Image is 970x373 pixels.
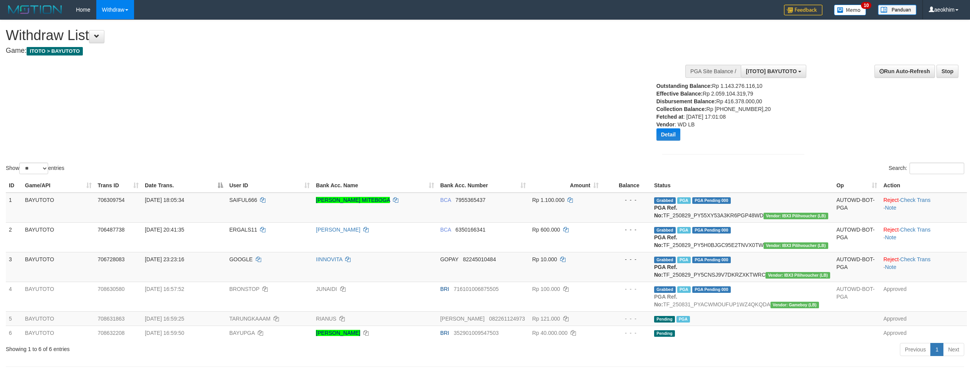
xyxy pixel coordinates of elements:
[98,256,125,262] span: 706728083
[685,65,741,78] div: PGA Site Balance /
[145,197,184,203] span: [DATE] 18:05:34
[651,193,833,223] td: TF_250829_PY55XY53A3KR6PGP48WD
[529,178,602,193] th: Amount: activate to sort column ascending
[98,227,125,233] span: 706487738
[654,234,677,248] b: PGA Ref. No:
[6,326,22,340] td: 6
[677,257,691,263] span: Marked by aeojona
[6,47,639,55] h4: Game:
[6,163,64,174] label: Show entries
[930,343,943,356] a: 1
[229,227,257,233] span: ERGALS11
[880,252,967,282] td: · ·
[883,256,899,262] a: Reject
[833,252,880,282] td: AUTOWD-BOT-PGA
[313,178,437,193] th: Bank Acc. Name: activate to sort column ascending
[651,178,833,193] th: Status
[692,257,731,263] span: PGA Pending
[316,330,360,336] a: [PERSON_NAME]
[98,197,125,203] span: 706309754
[677,197,691,204] span: Marked by aeojona
[651,222,833,252] td: TF_250829_PY5H0BJGC95E2TNVX0TW
[770,302,819,308] span: Vendor URL: https://dashboard.q2checkout.com/secure
[654,257,676,263] span: Grabbed
[889,163,964,174] label: Search:
[885,234,896,240] a: Note
[440,330,449,336] span: BRI
[677,286,691,293] span: Marked by aeotom
[765,272,830,279] span: Vendor URL: https://dashboard.q2checkout.com/secure
[316,316,336,322] a: RIANUS
[676,316,690,323] span: Marked by aeojona
[229,197,257,203] span: SAIFUL666
[833,222,880,252] td: AUTOWD-BOT-PGA
[532,316,560,322] span: Rp 121.000
[6,193,22,223] td: 1
[880,282,967,311] td: Approved
[229,316,270,322] span: TARUNGKAAAM
[605,315,648,323] div: - - -
[532,330,567,336] span: Rp 40.000.000
[654,197,676,204] span: Grabbed
[489,316,525,322] span: Copy 082261124973 to clipboard
[741,65,806,78] button: [ITOTO] BAYUTOTO
[651,282,833,311] td: TF_250831_PYACWMOUFUP1WZ4QKQDA
[654,294,677,307] b: PGA Ref. No:
[900,197,931,203] a: Check Trans
[454,330,499,336] span: Copy 352901009547503 to clipboard
[746,68,797,74] span: [ITOTO] BAYUTOTO
[145,330,184,336] span: [DATE] 16:59:50
[19,163,48,174] select: Showentries
[440,197,451,203] span: BCA
[883,227,899,233] a: Reject
[656,91,703,97] b: Effective Balance:
[145,256,184,262] span: [DATE] 23:23:16
[833,282,880,311] td: AUTOWD-BOT-PGA
[6,178,22,193] th: ID
[440,227,451,233] span: BCA
[880,178,967,193] th: Action
[145,227,184,233] span: [DATE] 20:41:35
[440,286,449,292] span: BRI
[834,5,866,15] img: Button%20Memo.svg
[651,252,833,282] td: TF_250829_PY5CNSJ9V7DKRZXKTWRC
[656,82,785,146] div: Rp 1.143.276.116,10 Rp 2.059.104.319,79 Rp 416.378.000,00 Rp [PHONE_NUMBER],20 : [DATE] 17:01:08 ...
[316,256,342,262] a: IINNOVITA
[532,197,564,203] span: Rp 1.100.000
[145,286,184,292] span: [DATE] 16:57:52
[6,4,64,15] img: MOTION_logo.png
[833,178,880,193] th: Op: activate to sort column ascending
[764,242,828,249] span: Vendor URL: https://dashboard.q2checkout.com/secure
[22,193,95,223] td: BAYUTOTO
[229,256,253,262] span: GOOGLE
[654,316,675,323] span: Pending
[22,222,95,252] td: BAYUTOTO
[880,222,967,252] td: · ·
[27,47,83,55] span: ITOTO > BAYUTOTO
[692,227,731,234] span: PGA Pending
[437,178,529,193] th: Bank Acc. Number: activate to sort column ascending
[454,286,499,292] span: Copy 716101006875505 to clipboard
[455,197,485,203] span: Copy 7955365437 to clipboard
[440,316,485,322] span: [PERSON_NAME]
[463,256,496,262] span: Copy 82245010484 to clipboard
[98,330,125,336] span: 708632208
[440,256,458,262] span: GOPAY
[656,121,675,128] b: Vendor
[883,197,899,203] a: Reject
[229,286,259,292] span: BRONSTOP
[6,28,639,43] h1: Withdraw List
[6,282,22,311] td: 4
[605,196,648,204] div: - - -
[602,178,651,193] th: Balance
[229,330,255,336] span: BAYUPGA
[6,311,22,326] td: 5
[605,226,648,234] div: - - -
[656,98,717,104] b: Disbursement Balance:
[22,326,95,340] td: BAYUTOTO
[880,193,967,223] td: · ·
[764,213,828,219] span: Vendor URL: https://dashboard.q2checkout.com/secure
[654,205,677,218] b: PGA Ref. No:
[677,227,691,234] span: Marked by aeojona
[98,286,125,292] span: 708630580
